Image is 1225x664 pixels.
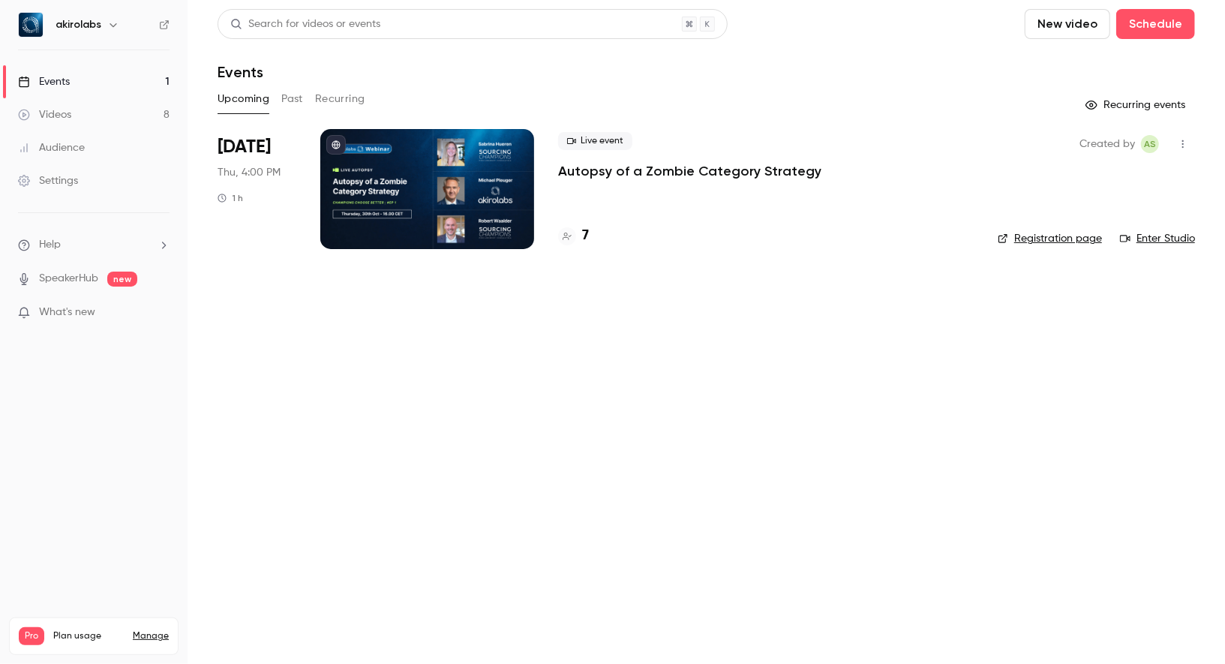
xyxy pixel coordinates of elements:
[1116,9,1195,39] button: Schedule
[18,74,70,89] div: Events
[53,630,124,642] span: Plan usage
[56,17,101,32] h6: akirolabs
[107,272,137,287] span: new
[558,132,632,150] span: Live event
[19,627,44,645] span: Pro
[582,226,589,246] h4: 7
[218,87,269,111] button: Upcoming
[1025,9,1110,39] button: New video
[39,305,95,320] span: What's new
[18,140,85,155] div: Audience
[39,271,98,287] a: SpeakerHub
[18,237,170,253] li: help-dropdown-opener
[1120,231,1195,246] a: Enter Studio
[230,17,380,32] div: Search for videos or events
[998,231,1102,246] a: Registration page
[1079,93,1195,117] button: Recurring events
[19,13,43,37] img: akirolabs
[1079,135,1135,153] span: Created by
[558,162,821,180] a: Autopsy of a Zombie Category Strategy
[18,173,78,188] div: Settings
[1144,135,1156,153] span: AS
[133,630,169,642] a: Manage
[218,135,271,159] span: [DATE]
[218,129,296,249] div: Oct 30 Thu, 4:00 PM (Europe/Berlin)
[218,63,263,81] h1: Events
[281,87,303,111] button: Past
[218,192,243,204] div: 1 h
[558,226,589,246] a: 7
[39,237,61,253] span: Help
[1141,135,1159,153] span: Aman Sadique
[315,87,365,111] button: Recurring
[218,165,281,180] span: Thu, 4:00 PM
[18,107,71,122] div: Videos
